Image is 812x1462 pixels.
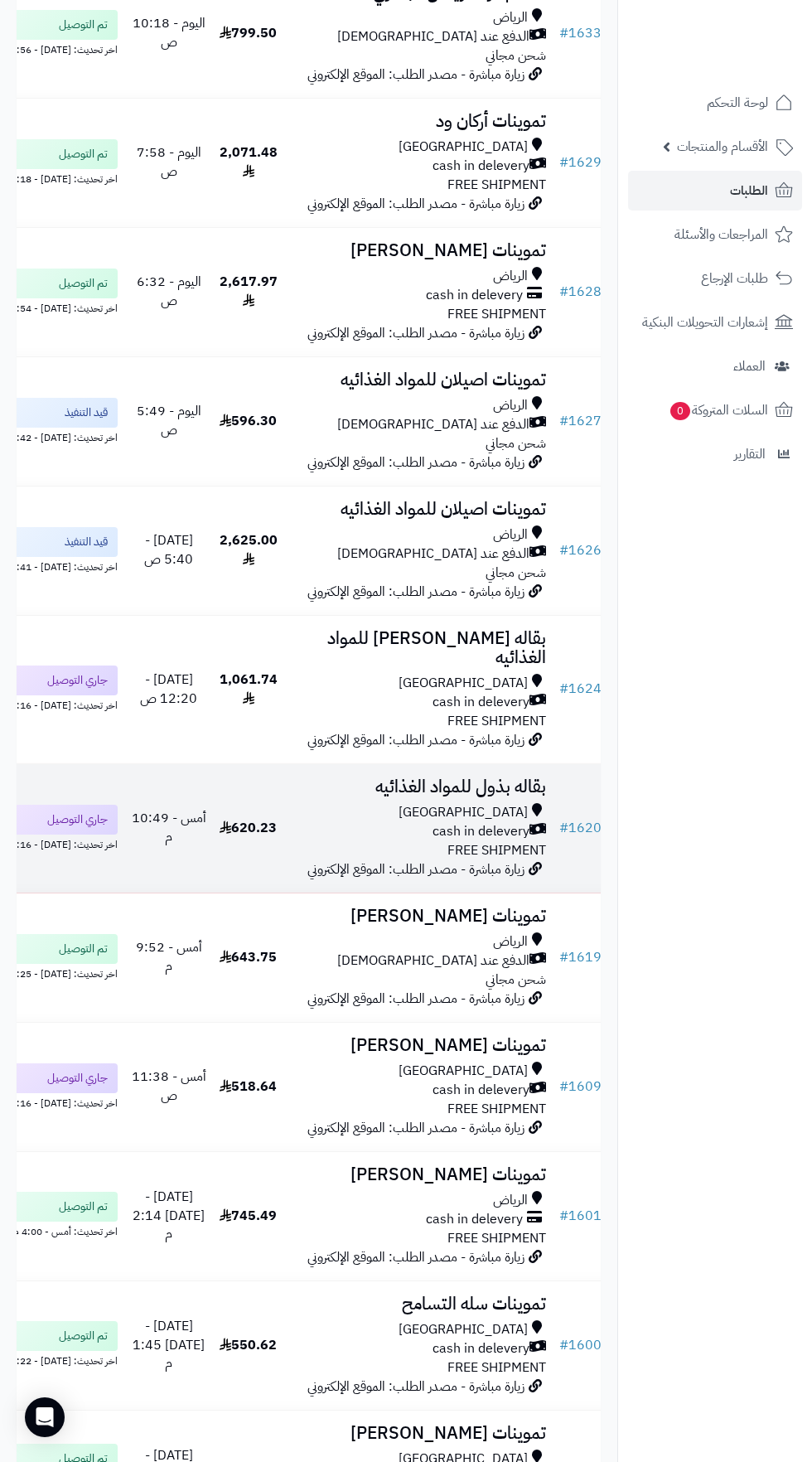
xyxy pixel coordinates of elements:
[559,1335,568,1355] span: #
[433,693,529,712] span: cash in delevery
[307,859,524,879] span: زيارة مباشرة - مصدر الطلب: الموقع الإلكتروني
[426,286,523,305] span: cash in delevery
[559,1206,602,1226] a: #1601
[220,1077,277,1096] span: 518.64
[628,215,802,254] a: المراجعات والأسئلة
[559,152,602,172] a: #1629
[559,152,568,172] span: #
[559,1206,568,1226] span: #
[291,241,546,260] h3: تموينات [PERSON_NAME]
[47,811,108,828] span: جاري التوصيل
[559,947,602,967] a: #1619
[220,670,278,709] span: 1,061.74
[399,1320,528,1339] span: [GEOGRAPHIC_DATA]
[220,411,277,431] span: 596.30
[699,45,796,80] img: logo-2.png
[291,1295,546,1314] h3: تموينات سله التسامح
[628,259,802,298] a: طلبات الإرجاع
[493,1191,528,1210] span: الرياض
[559,23,602,43] a: #1633
[132,808,206,847] span: أمس - 10:49 م
[559,411,568,431] span: #
[220,530,278,569] span: 2,625.00
[486,970,546,990] span: شحن مجاني
[307,989,524,1009] span: زيارة مباشرة - مصدر الطلب: الموقع الإلكتروني
[307,65,524,85] span: زيارة مباشرة - مصدر الطلب: الموقع الإلكتروني
[337,951,529,971] span: الدفع عند [DEMOGRAPHIC_DATA]
[628,171,802,211] a: الطلبات
[486,46,546,65] span: شحن مجاني
[291,1036,546,1055] h3: تموينات [PERSON_NAME]
[559,282,568,302] span: #
[307,1118,524,1138] span: زيارة مباشرة - مصدر الطلب: الموقع الإلكتروني
[337,27,529,46] span: الدفع عند [DEMOGRAPHIC_DATA]
[291,629,546,667] h3: بقاله [PERSON_NAME] للمواد الغذائيه
[220,818,277,838] span: 620.23
[493,267,528,286] span: الرياض
[59,1198,108,1215] span: تم التوصيل
[291,907,546,926] h3: تموينات [PERSON_NAME]
[559,282,602,302] a: #1628
[433,1339,529,1358] span: cash in delevery
[59,17,108,33] span: تم التوصيل
[65,534,108,550] span: قيد التنفيذ
[493,932,528,951] span: الرياض
[559,540,602,560] a: #1626
[337,545,529,564] span: الدفع عند [DEMOGRAPHIC_DATA]
[447,175,546,195] span: FREE SHIPMENT
[677,135,768,158] span: الأقسام والمنتجات
[47,1070,108,1087] span: جاري التوصيل
[399,1062,528,1081] span: [GEOGRAPHIC_DATA]
[399,674,528,693] span: [GEOGRAPHIC_DATA]
[559,818,568,838] span: #
[220,23,277,43] span: 799.50
[307,323,524,343] span: زيارة مباشرة - مصدر الطلب: الموقع الإلكتروني
[559,818,602,838] a: #1620
[291,1165,546,1184] h3: تموينات [PERSON_NAME]
[220,947,277,967] span: 643.75
[133,13,205,52] span: اليوم - 10:18 ص
[433,1081,529,1100] span: cash in delevery
[486,563,546,583] span: شحن مجاني
[65,404,108,421] span: قيد التنفيذ
[559,1335,602,1355] a: #1600
[628,434,802,474] a: التقارير
[642,311,768,334] span: إشعارات التحويلات البنكية
[669,399,768,422] span: السلات المتروكة
[291,777,546,796] h3: بقاله بذول للمواد الغذائيه
[291,370,546,390] h3: تموينات اصيلان للمواد الغذائيه
[628,303,802,342] a: إشعارات التحويلات البنكية
[59,941,108,957] span: تم التوصيل
[559,540,568,560] span: #
[291,500,546,519] h3: تموينات اصيلان للمواد الغذائيه
[337,415,529,434] span: الدفع عند [DEMOGRAPHIC_DATA]
[220,272,278,311] span: 2,617.97
[447,840,546,860] span: FREE SHIPMENT
[433,157,529,176] span: cash in delevery
[493,525,528,545] span: الرياض
[628,390,802,430] a: السلات المتروكة0
[447,1228,546,1248] span: FREE SHIPMENT
[730,179,768,202] span: الطلبات
[47,672,108,689] span: جاري التوصيل
[486,433,546,453] span: شحن مجاني
[628,83,802,123] a: لوحة التحكم
[137,143,201,182] span: اليوم - 7:58 ص
[132,1067,206,1106] span: أمس - 11:38 ص
[59,275,108,292] span: تم التوصيل
[291,112,546,131] h3: تموينات أركان ود
[307,730,524,750] span: زيارة مباشرة - مصدر الطلب: الموقع الإلكتروني
[426,1210,523,1229] span: cash in delevery
[136,937,202,976] span: أمس - 9:52 م
[307,1247,524,1267] span: زيارة مباشرة - مصدر الطلب: الموقع الإلكتروني
[220,143,278,182] span: 2,071.48
[447,304,546,324] span: FREE SHIPMENT
[447,711,546,731] span: FREE SHIPMENT
[399,803,528,822] span: [GEOGRAPHIC_DATA]
[559,679,602,699] a: #1624
[559,1077,602,1096] a: #1609
[493,396,528,415] span: الرياض
[137,401,201,440] span: اليوم - 5:49 ص
[133,1187,205,1245] span: [DATE] - [DATE] 2:14 م
[674,223,768,246] span: المراجعات والأسئلة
